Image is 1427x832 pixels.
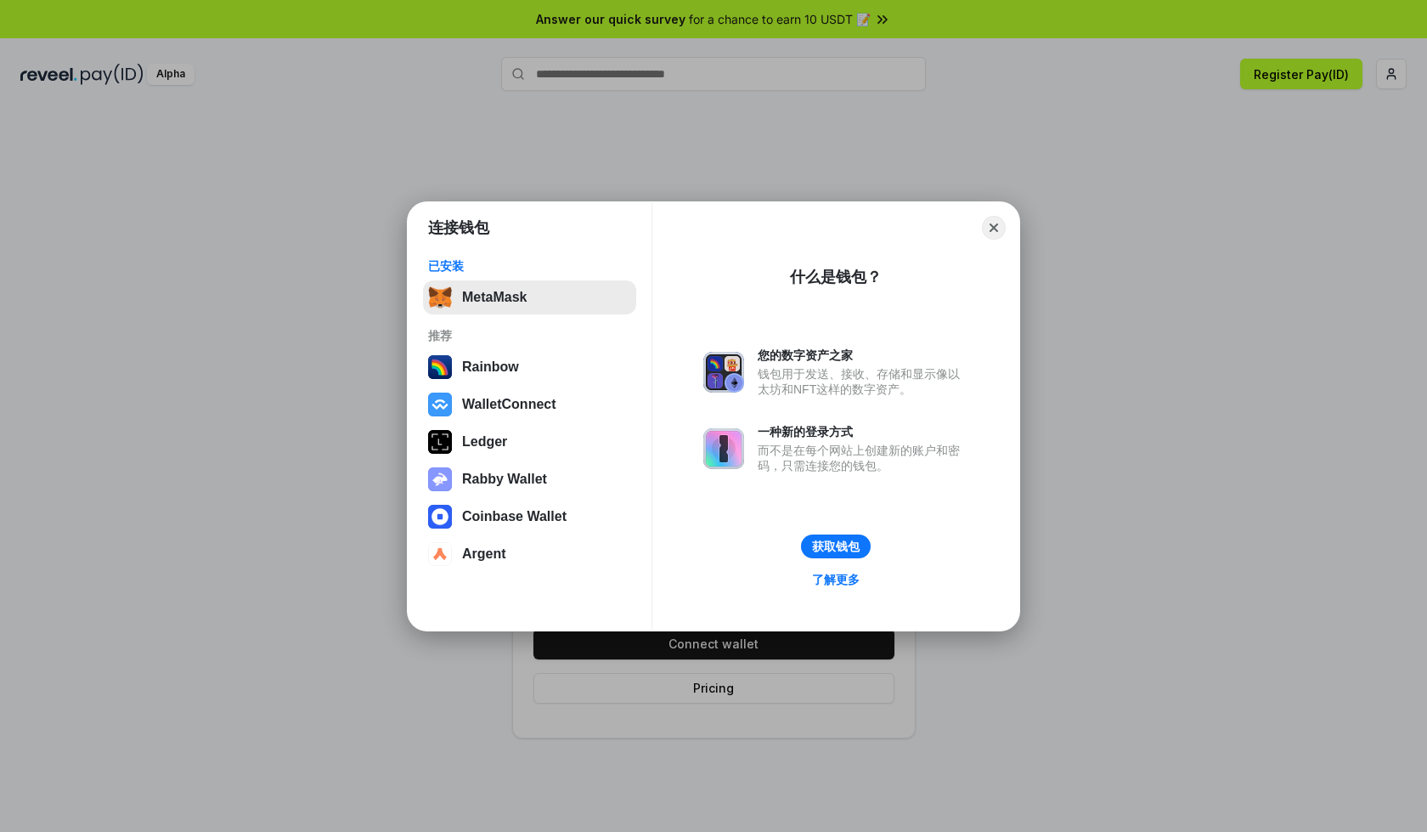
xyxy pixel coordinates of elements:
[428,542,452,566] img: svg+xml,%3Csvg%20width%3D%2228%22%20height%3D%2228%22%20viewBox%3D%220%200%2028%2028%22%20fill%3D...
[423,280,636,314] button: MetaMask
[423,425,636,459] button: Ledger
[428,328,631,343] div: 推荐
[423,462,636,496] button: Rabby Wallet
[423,388,636,422] button: WalletConnect
[428,355,452,379] img: svg+xml,%3Csvg%20width%3D%22120%22%20height%3D%22120%22%20viewBox%3D%220%200%20120%20120%22%20fil...
[462,397,556,412] div: WalletConnect
[812,572,860,587] div: 了解更多
[982,216,1006,240] button: Close
[428,430,452,454] img: svg+xml,%3Csvg%20xmlns%3D%22http%3A%2F%2Fwww.w3.org%2F2000%2Fsvg%22%20width%3D%2228%22%20height%3...
[428,218,489,238] h1: 连接钱包
[428,505,452,529] img: svg+xml,%3Csvg%20width%3D%2228%22%20height%3D%2228%22%20viewBox%3D%220%200%2028%2028%22%20fill%3D...
[462,472,547,487] div: Rabby Wallet
[462,290,527,305] div: MetaMask
[801,535,871,558] button: 获取钱包
[428,467,452,491] img: svg+xml,%3Csvg%20xmlns%3D%22http%3A%2F%2Fwww.w3.org%2F2000%2Fsvg%22%20fill%3D%22none%22%20viewBox...
[462,509,567,524] div: Coinbase Wallet
[428,258,631,274] div: 已安装
[703,352,744,393] img: svg+xml,%3Csvg%20xmlns%3D%22http%3A%2F%2Fwww.w3.org%2F2000%2Fsvg%22%20fill%3D%22none%22%20viewBox...
[423,350,636,384] button: Rainbow
[462,546,506,562] div: Argent
[428,393,452,416] img: svg+xml,%3Csvg%20width%3D%2228%22%20height%3D%2228%22%20viewBox%3D%220%200%2028%2028%22%20fill%3D...
[758,366,968,397] div: 钱包用于发送、接收、存储和显示像以太坊和NFT这样的数字资产。
[423,537,636,571] button: Argent
[462,434,507,450] div: Ledger
[812,539,860,554] div: 获取钱包
[758,348,968,363] div: 您的数字资产之家
[428,286,452,309] img: svg+xml,%3Csvg%20fill%3D%22none%22%20height%3D%2233%22%20viewBox%3D%220%200%2035%2033%22%20width%...
[758,424,968,439] div: 一种新的登录方式
[423,500,636,534] button: Coinbase Wallet
[462,359,519,375] div: Rainbow
[802,569,870,591] a: 了解更多
[758,443,968,473] div: 而不是在每个网站上创建新的账户和密码，只需连接您的钱包。
[703,428,744,469] img: svg+xml,%3Csvg%20xmlns%3D%22http%3A%2F%2Fwww.w3.org%2F2000%2Fsvg%22%20fill%3D%22none%22%20viewBox...
[790,267,882,287] div: 什么是钱包？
